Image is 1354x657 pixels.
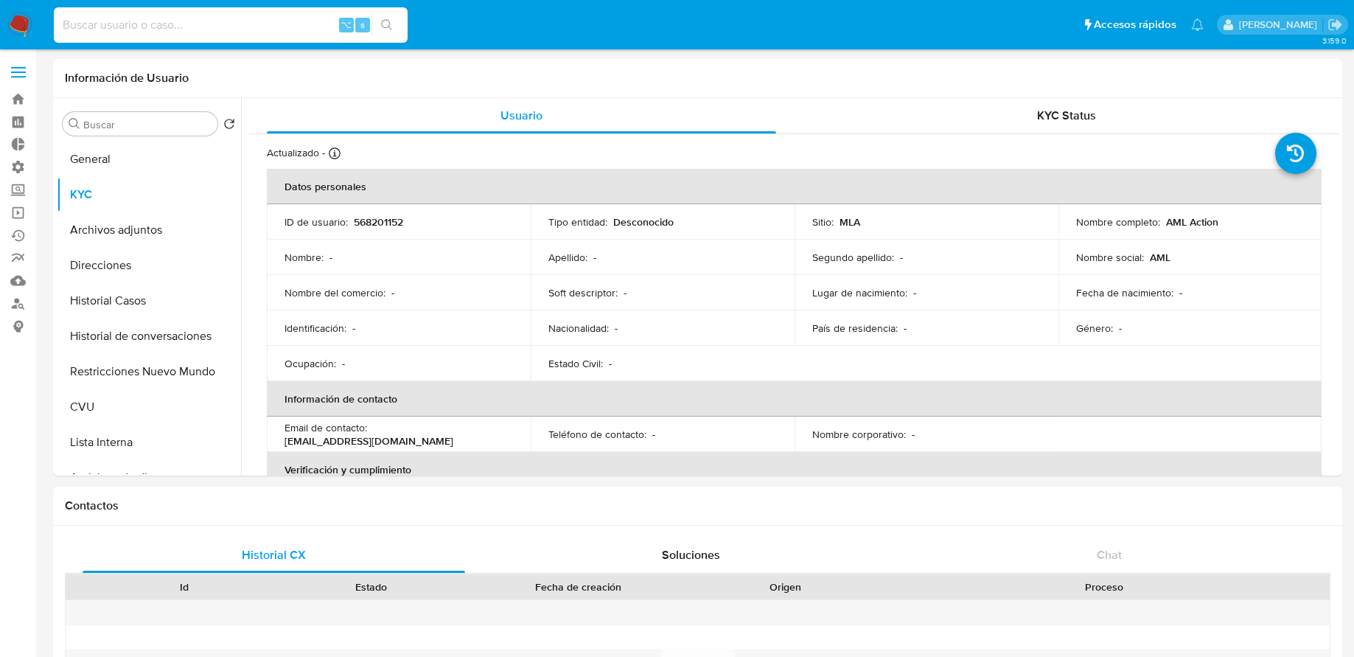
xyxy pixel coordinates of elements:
p: Tipo entidad : [548,215,607,229]
button: Archivos adjuntos [57,212,241,248]
button: CVU [57,389,241,425]
p: Sitio : [812,215,834,229]
div: Fecha de creación [475,580,682,594]
p: - [652,428,655,441]
span: Soluciones [662,546,720,563]
p: Soft descriptor : [548,286,618,299]
button: KYC [57,177,241,212]
p: Nombre completo : [1076,215,1160,229]
p: Actualizado - [267,146,325,160]
p: - [912,428,915,441]
p: País de residencia : [812,321,898,335]
div: Estado [288,580,454,594]
span: s [360,18,365,32]
th: Datos personales [267,169,1322,204]
p: - [342,357,345,370]
p: Estado Civil : [548,357,603,370]
button: Direcciones [57,248,241,283]
p: - [391,286,394,299]
p: - [900,251,903,264]
div: Origen [702,580,868,594]
p: AML [1150,251,1170,264]
th: Verificación y cumplimiento [267,452,1322,487]
p: - [329,251,332,264]
a: Salir [1327,17,1343,32]
input: Buscar [83,118,212,131]
span: KYC Status [1037,107,1096,124]
p: [EMAIL_ADDRESS][DOMAIN_NAME] [285,434,453,448]
p: Identificación : [285,321,346,335]
p: Apellido : [548,251,587,264]
p: - [1119,321,1122,335]
p: Segundo apellido : [812,251,894,264]
p: fabricio.bottalo@mercadolibre.com [1239,18,1322,32]
button: Buscar [69,118,80,130]
h1: Información de Usuario [65,71,189,86]
div: Id [102,580,268,594]
p: Género : [1076,321,1113,335]
p: - [615,321,618,335]
p: - [593,251,596,264]
p: Ocupación : [285,357,336,370]
p: - [904,321,907,335]
p: - [913,286,916,299]
input: Buscar usuario o caso... [54,15,408,35]
span: Accesos rápidos [1094,17,1176,32]
p: Nombre social : [1076,251,1144,264]
p: - [609,357,612,370]
p: Nombre del comercio : [285,286,385,299]
h1: Contactos [65,498,1330,513]
p: Nombre corporativo : [812,428,906,441]
p: Fecha de nacimiento : [1076,286,1173,299]
div: Proceso [889,580,1319,594]
button: Historial Casos [57,283,241,319]
p: ID de usuario : [285,215,348,229]
p: 568201152 [354,215,403,229]
span: ⌥ [341,18,352,32]
button: Volver al orden por defecto [223,118,235,134]
button: Historial de conversaciones [57,319,241,354]
span: Chat [1097,546,1122,563]
p: Lugar de nacimiento : [812,286,907,299]
p: - [624,286,627,299]
button: search-icon [371,15,402,35]
a: Notificaciones [1191,18,1204,31]
th: Información de contacto [267,381,1322,417]
p: Email de contacto : [285,421,367,434]
button: General [57,142,241,177]
p: - [1179,286,1182,299]
span: Historial CX [242,546,306,563]
button: Lista Interna [57,425,241,460]
span: Usuario [500,107,542,124]
p: Nombre : [285,251,324,264]
p: Nacionalidad : [548,321,609,335]
button: Anticipos de dinero [57,460,241,496]
p: MLA [840,215,860,229]
p: - [352,321,355,335]
p: Desconocido [613,215,674,229]
button: Restricciones Nuevo Mundo [57,354,241,389]
p: AML Action [1166,215,1218,229]
p: Teléfono de contacto : [548,428,646,441]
